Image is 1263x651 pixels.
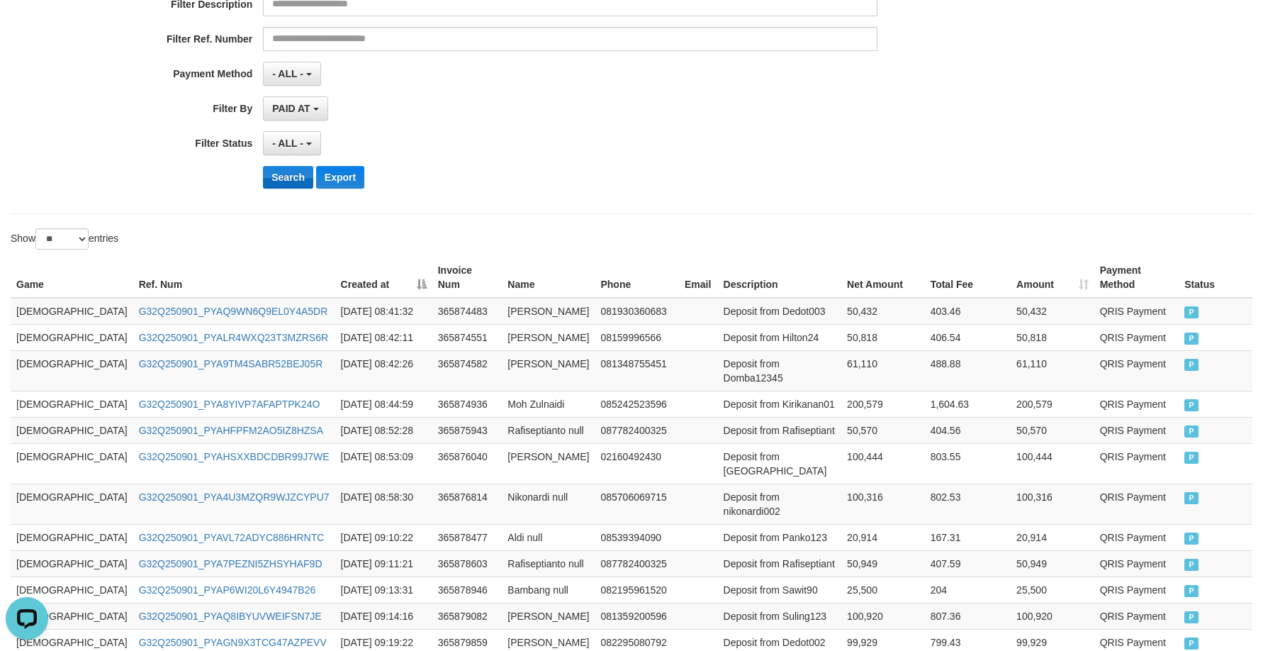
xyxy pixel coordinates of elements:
td: QRIS Payment [1094,550,1179,577]
td: 100,920 [841,603,925,629]
td: [DATE] 08:53:09 [335,443,432,484]
td: Deposit from Suling123 [718,603,842,629]
td: Bambang null [502,577,595,603]
th: Game [11,257,133,298]
button: - ALL - [263,62,320,86]
td: 61,110 [841,350,925,391]
th: Name [502,257,595,298]
td: [DEMOGRAPHIC_DATA] [11,577,133,603]
td: QRIS Payment [1094,484,1179,524]
select: Showentries [35,228,89,250]
td: 200,579 [1011,391,1094,417]
a: G32Q250901_PYAGN9X3TCG47AZPEVV [139,637,327,648]
td: 082195961520 [595,577,679,603]
td: [DEMOGRAPHIC_DATA] [11,350,133,391]
td: [DATE] 08:58:30 [335,484,432,524]
td: 50,432 [1011,298,1094,325]
th: Invoice Num [432,257,503,298]
a: G32Q250901_PYA9TM4SABR52BEJ05R [139,358,323,369]
td: 02160492430 [595,443,679,484]
td: 407.59 [925,550,1011,577]
td: 100,444 [841,443,925,484]
td: [PERSON_NAME] [502,443,595,484]
td: 20,914 [1011,524,1094,550]
td: 087782400325 [595,417,679,443]
th: Description [718,257,842,298]
span: PAID [1184,306,1199,318]
td: QRIS Payment [1094,443,1179,484]
td: QRIS Payment [1094,577,1179,603]
td: [DEMOGRAPHIC_DATA] [11,443,133,484]
th: Ref. Num [133,257,335,298]
span: PAID [1184,333,1199,345]
td: 50,949 [1011,550,1094,577]
a: G32Q250901_PYAP6WI20L6Y4947B26 [139,584,316,596]
button: Search [263,166,313,189]
th: Created at: activate to sort column descending [335,257,432,298]
a: G32Q250901_PYAQ8IBYUVWEIFSN7JE [139,611,322,622]
td: 365879082 [432,603,503,629]
span: PAID [1184,559,1199,571]
td: 404.56 [925,417,1011,443]
td: 365874551 [432,324,503,350]
td: QRIS Payment [1094,350,1179,391]
span: PAID [1184,638,1199,650]
td: [DATE] 08:41:32 [335,298,432,325]
td: Deposit from [GEOGRAPHIC_DATA] [718,443,842,484]
td: [DATE] 09:11:21 [335,550,432,577]
td: 25,500 [841,577,925,603]
td: 085242523596 [595,391,679,417]
td: 100,920 [1011,603,1094,629]
td: 1,604.63 [925,391,1011,417]
button: Export [316,166,364,189]
button: Open LiveChat chat widget [6,6,48,48]
td: 100,444 [1011,443,1094,484]
td: [DATE] 08:42:26 [335,350,432,391]
td: Rafiseptianto null [502,550,595,577]
th: Total Fee [925,257,1011,298]
span: PAID AT [272,103,310,114]
td: 50,949 [841,550,925,577]
a: G32Q250901_PYAQ9WN6Q9EL0Y4A5DR [139,306,328,317]
td: 087782400325 [595,550,679,577]
td: Moh Zulnaidi [502,391,595,417]
td: [DEMOGRAPHIC_DATA] [11,603,133,629]
td: 25,500 [1011,577,1094,603]
span: PAID [1184,452,1199,464]
td: 20,914 [841,524,925,550]
td: 365874936 [432,391,503,417]
a: G32Q250901_PYAHSXXBDCDBR99J7WE [139,451,330,462]
td: 08159996566 [595,324,679,350]
button: PAID AT [263,96,327,121]
td: [DEMOGRAPHIC_DATA] [11,524,133,550]
span: PAID [1184,611,1199,623]
th: Amount: activate to sort column ascending [1011,257,1094,298]
td: 61,110 [1011,350,1094,391]
td: [PERSON_NAME] [502,298,595,325]
td: Deposit from nikonardi002 [718,484,842,524]
td: 403.46 [925,298,1011,325]
td: [PERSON_NAME] [502,603,595,629]
a: G32Q250901_PYAVL72ADYC886HRNTC [139,532,325,543]
td: [PERSON_NAME] [502,350,595,391]
td: Deposit from Rafiseptiant [718,417,842,443]
td: [DEMOGRAPHIC_DATA] [11,391,133,417]
td: [DEMOGRAPHIC_DATA] [11,484,133,524]
td: [PERSON_NAME] [502,324,595,350]
td: Deposit from Domba12345 [718,350,842,391]
td: 50,818 [841,324,925,350]
span: - ALL - [272,68,303,79]
td: [DATE] 08:52:28 [335,417,432,443]
td: QRIS Payment [1094,603,1179,629]
a: G32Q250901_PYA7PEZNI5ZHSYHAF9D [139,558,322,569]
span: - ALL - [272,138,303,149]
td: [DEMOGRAPHIC_DATA] [11,298,133,325]
span: PAID [1184,425,1199,438]
td: 365874483 [432,298,503,325]
td: 406.54 [925,324,1011,350]
td: [DATE] 08:44:59 [335,391,432,417]
td: QRIS Payment [1094,417,1179,443]
span: PAID [1184,399,1199,411]
td: 365876814 [432,484,503,524]
a: G32Q250901_PYAHFPFM2AO5IZ8HZSA [139,425,323,436]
